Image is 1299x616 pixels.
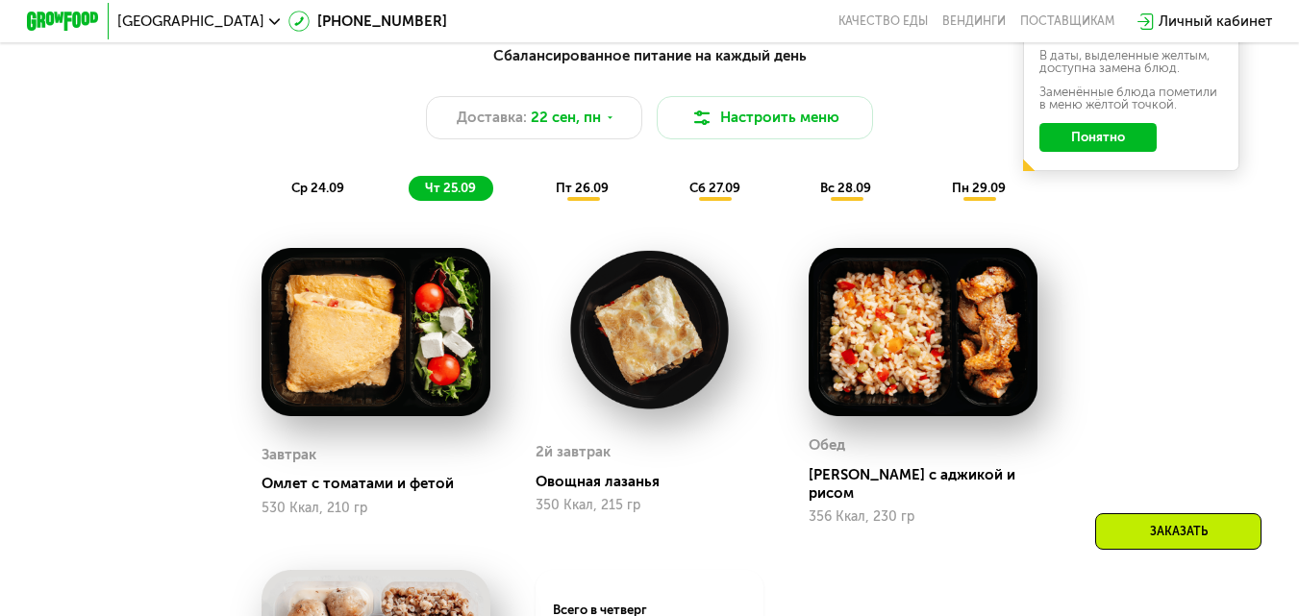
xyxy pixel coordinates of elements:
[115,45,1184,67] div: Сбалансированное питание на каждый день
[1039,86,1223,111] div: Заменённые блюда пометили в меню жёлтой точкой.
[117,14,264,29] span: [GEOGRAPHIC_DATA]
[838,14,928,29] a: Качество еды
[425,181,476,195] span: чт 25.09
[262,441,316,468] div: Завтрак
[288,11,447,33] a: [PHONE_NUMBER]
[1039,49,1223,74] div: В даты, выделенные желтым, доступна замена блюд.
[556,181,609,195] span: пт 26.09
[457,107,527,129] span: Доставка:
[689,181,740,195] span: сб 27.09
[809,431,845,458] div: Обед
[820,181,871,195] span: вс 28.09
[531,107,601,129] span: 22 сен, пн
[262,501,490,516] div: 530 Ккал, 210 гр
[1159,11,1272,33] div: Личный кабинет
[942,14,1006,29] a: Вендинги
[809,509,1037,525] div: 356 Ккал, 230 гр
[657,96,873,139] button: Настроить меню
[952,181,1006,195] span: пн 29.09
[536,438,611,465] div: 2й завтрак
[536,473,779,491] div: Овощная лазанья
[291,181,344,195] span: ср 24.09
[536,498,764,513] div: 350 Ккал, 215 гр
[262,475,505,493] div: Омлет с томатами и фетой
[1095,513,1262,550] div: Заказать
[1020,14,1114,29] div: поставщикам
[1039,123,1157,152] button: Понятно
[809,466,1052,503] div: [PERSON_NAME] с аджикой и рисом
